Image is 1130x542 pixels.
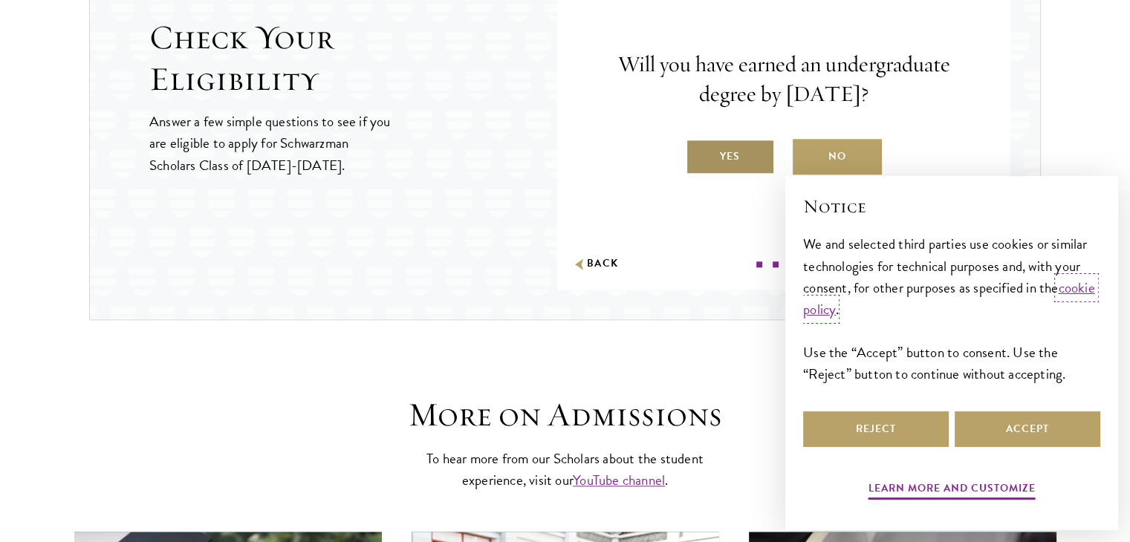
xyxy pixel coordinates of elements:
p: Answer a few simple questions to see if you are eligible to apply for Schwarzman Scholars Class o... [149,111,392,175]
a: cookie policy [803,277,1095,320]
div: We and selected third parties use cookies or similar technologies for technical purposes and, wit... [803,233,1100,384]
button: Reject [803,411,949,447]
a: YouTube channel [573,469,665,491]
h3: More on Admissions [335,394,796,436]
button: Accept [955,411,1100,447]
label: Yes [686,139,775,174]
p: Will you have earned an undergraduate degree by [DATE]? [602,50,966,109]
label: No [793,139,882,174]
h2: Notice [803,194,1100,219]
button: Back [572,256,619,272]
p: To hear more from our Scholars about the student experience, visit our . [420,448,710,491]
h2: Check Your Eligibility [149,17,557,100]
button: Learn more and customize [868,479,1036,502]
